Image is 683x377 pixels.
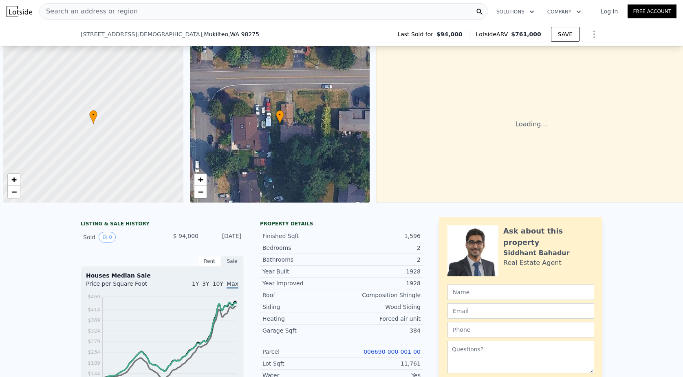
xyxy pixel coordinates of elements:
[88,294,100,300] tspan: $469
[490,4,541,19] button: Solutions
[11,187,17,197] span: −
[194,174,207,186] a: Zoom in
[262,303,341,311] div: Siding
[447,322,594,337] input: Phone
[341,359,421,368] div: 11,761
[86,280,162,293] div: Price per Square Foot
[81,220,244,229] div: LISTING & SALE HISTORY
[586,26,602,42] button: Show Options
[198,174,203,185] span: +
[341,303,421,311] div: Wood Siding
[341,326,421,335] div: 384
[591,7,628,15] a: Log In
[11,174,17,185] span: +
[511,31,541,37] span: $761,000
[503,248,570,258] div: Siddhant Bahadur
[476,30,511,38] span: Lotside ARV
[227,280,238,289] span: Max
[276,110,284,124] div: •
[7,6,32,17] img: Lotside
[194,186,207,198] a: Zoom out
[397,30,436,38] span: Last Sold for
[436,30,463,38] span: $94,000
[262,359,341,368] div: Lot Sqft
[88,371,100,377] tspan: $144
[198,256,221,267] div: Rent
[262,348,341,356] div: Parcel
[202,280,209,287] span: 3Y
[341,279,421,287] div: 1928
[88,317,100,323] tspan: $369
[88,339,100,344] tspan: $279
[262,291,341,299] div: Roof
[341,315,421,323] div: Forced air unit
[503,258,562,268] div: Real Estate Agent
[551,27,579,42] button: SAVE
[262,244,341,252] div: Bedrooms
[192,280,199,287] span: 1Y
[86,271,238,280] div: Houses Median Sale
[503,225,594,248] div: Ask about this property
[88,360,100,366] tspan: $189
[262,326,341,335] div: Garage Sqft
[262,267,341,276] div: Year Built
[89,111,97,119] span: •
[262,256,341,264] div: Bathrooms
[88,349,100,355] tspan: $234
[221,256,244,267] div: Sale
[228,31,259,37] span: , WA 98275
[341,232,421,240] div: 1,596
[8,186,20,198] a: Zoom out
[341,291,421,299] div: Composition Shingle
[447,303,594,319] input: Email
[99,232,116,243] button: View historical data
[81,30,202,38] span: [STREET_ADDRESS][DEMOGRAPHIC_DATA]
[262,279,341,287] div: Year Improved
[628,4,676,18] a: Free Account
[341,256,421,264] div: 2
[83,232,156,243] div: Sold
[202,30,259,38] span: , Mukilteo
[173,233,198,239] span: $ 94,000
[89,110,97,124] div: •
[213,280,223,287] span: 10Y
[88,328,100,334] tspan: $324
[341,244,421,252] div: 2
[260,220,423,227] div: Property details
[276,111,284,119] span: •
[40,7,138,16] span: Search an address or region
[88,307,100,313] tspan: $414
[364,348,421,355] a: 006690-000-001-00
[205,232,241,243] div: [DATE]
[341,267,421,276] div: 1928
[447,284,594,300] input: Name
[262,315,341,323] div: Heating
[541,4,588,19] button: Company
[198,187,203,197] span: −
[262,232,341,240] div: Finished Sqft
[8,174,20,186] a: Zoom in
